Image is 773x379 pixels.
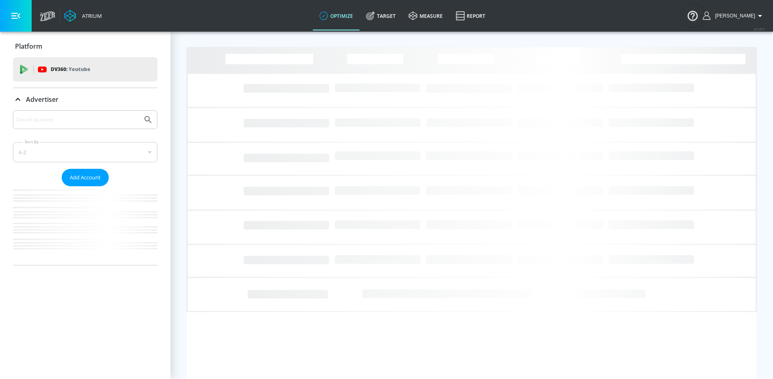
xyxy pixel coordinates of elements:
input: Search by name [16,114,139,125]
span: Add Account [70,173,101,182]
a: Atrium [64,10,102,22]
p: Advertiser [26,95,58,104]
p: Youtube [69,65,90,73]
a: optimize [313,1,360,30]
div: Platform [13,35,157,58]
button: Add Account [62,169,109,186]
button: Open Resource Center [681,4,704,27]
nav: list of Advertiser [13,186,157,265]
a: Target [360,1,402,30]
div: Advertiser [13,110,157,265]
div: Atrium [79,12,102,19]
div: A-Z [13,142,157,162]
a: measure [402,1,449,30]
label: Sort By [23,139,41,144]
span: v 4.28.0 [754,27,765,31]
div: Advertiser [13,88,157,111]
span: login as: sarah.ly@zefr.com [712,13,755,19]
p: Platform [15,42,42,51]
button: [PERSON_NAME] [703,11,765,21]
a: Report [449,1,492,30]
p: DV360: [51,65,90,74]
div: DV360: Youtube [13,57,157,82]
